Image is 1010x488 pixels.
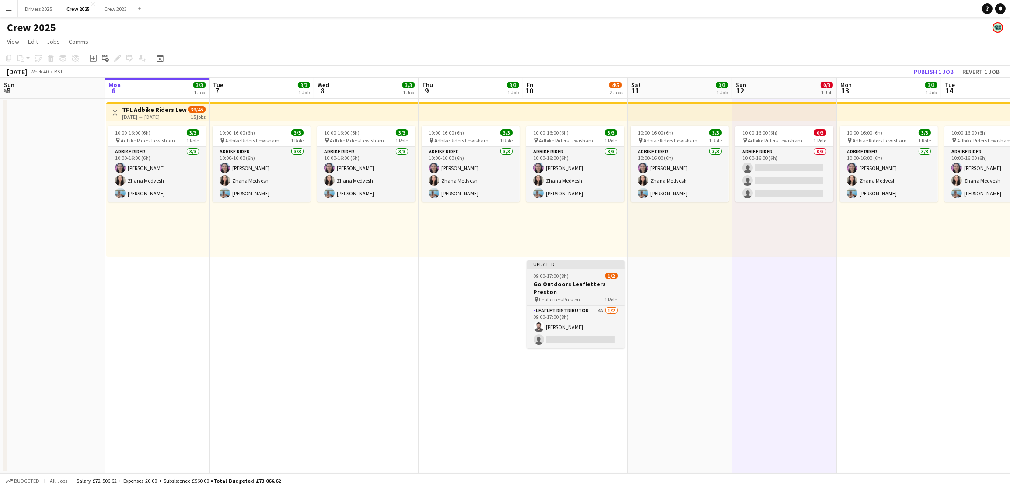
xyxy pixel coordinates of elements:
[610,89,623,96] div: 2 Jobs
[65,36,92,47] a: Comms
[605,296,618,303] span: 1 Role
[396,129,408,136] span: 3/3
[330,137,384,144] span: Adbike Riders Lewisham
[631,147,729,202] app-card-role: Adbike Rider3/310:00-16:00 (6h)[PERSON_NAME]Zhana Medvesh[PERSON_NAME]
[122,106,187,114] h3: TFL Adbike Riders Lewisham
[434,137,489,144] span: Adbike Riders Lewisham
[926,89,937,96] div: 1 Job
[421,86,433,96] span: 9
[631,126,729,202] app-job-card: 10:00-16:00 (6h)3/3 Adbike Riders Lewisham1 RoleAdbike Rider3/310:00-16:00 (6h)[PERSON_NAME]Zhana...
[429,129,464,136] span: 10:00-16:00 (6h)
[4,476,41,486] button: Budgeted
[422,126,520,202] app-job-card: 10:00-16:00 (6h)3/3 Adbike Riders Lewisham1 RoleAdbike Rider3/310:00-16:00 (6h)[PERSON_NAME]Zhana...
[422,81,433,89] span: Thu
[609,82,622,88] span: 4/5
[507,89,519,96] div: 1 Job
[643,137,698,144] span: Adbike Riders Lewisham
[7,67,27,76] div: [DATE]
[945,81,955,89] span: Tue
[840,147,938,202] app-card-role: Adbike Rider3/310:00-16:00 (6h)[PERSON_NAME]Zhana Medvesh[PERSON_NAME]
[77,478,281,484] div: Salary £72 506.62 + Expenses £0.00 + Subsistence £560.00 =
[107,86,121,96] span: 6
[213,478,281,484] span: Total Budgeted £73 066.62
[709,137,722,144] span: 1 Role
[910,66,957,77] button: Publish 1 job
[533,129,569,136] span: 10:00-16:00 (6h)
[716,82,728,88] span: 3/3
[194,89,205,96] div: 1 Job
[298,82,310,88] span: 3/3
[422,147,520,202] app-card-role: Adbike Rider3/310:00-16:00 (6h)[PERSON_NAME]Zhana Medvesh[PERSON_NAME]
[709,129,722,136] span: 3/3
[7,38,19,45] span: View
[317,126,415,202] app-job-card: 10:00-16:00 (6h)3/3 Adbike Riders Lewisham1 RoleAdbike Rider3/310:00-16:00 (6h)[PERSON_NAME]Zhana...
[500,137,513,144] span: 1 Role
[539,137,593,144] span: Adbike Riders Lewisham
[814,129,826,136] span: 0/3
[316,86,329,96] span: 8
[527,81,534,89] span: Fri
[317,147,415,202] app-card-role: Adbike Rider3/310:00-16:00 (6h)[PERSON_NAME]Zhana Medvesh[PERSON_NAME]
[507,82,519,88] span: 3/3
[187,129,199,136] span: 3/3
[821,82,833,88] span: 0/3
[225,137,280,144] span: Adbike Riders Lewisham
[220,129,255,136] span: 10:00-16:00 (6h)
[324,129,360,136] span: 10:00-16:00 (6h)
[122,114,187,120] div: [DATE] → [DATE]
[527,260,625,267] div: Updated
[500,129,513,136] span: 3/3
[212,86,223,96] span: 7
[14,478,39,484] span: Budgeted
[18,0,59,17] button: Drivers 2025
[527,280,625,296] h3: Go Outdoors Leafletters Preston
[527,260,625,348] app-job-card: Updated09:00-17:00 (8h)1/2Go Outdoors Leafletters Preston Leafletters Preston1 RoleLeaflet Distri...
[526,147,624,202] app-card-role: Adbike Rider3/310:00-16:00 (6h)[PERSON_NAME]Zhana Medvesh[PERSON_NAME]
[43,36,63,47] a: Jobs
[108,147,206,202] app-card-role: Adbike Rider3/310:00-16:00 (6h)[PERSON_NAME]Zhana Medvesh[PERSON_NAME]
[993,22,1003,33] app-user-avatar: Claire Stewart
[735,126,833,202] app-job-card: 10:00-16:00 (6h)0/3 Adbike Riders Lewisham1 RoleAdbike Rider0/310:00-16:00 (6h)
[115,129,150,136] span: 10:00-16:00 (6h)
[605,129,617,136] span: 3/3
[814,137,826,144] span: 1 Role
[3,36,23,47] a: View
[630,86,641,96] span: 11
[736,81,746,89] span: Sun
[108,126,206,202] app-job-card: 10:00-16:00 (6h)3/3 Adbike Riders Lewisham1 RoleAdbike Rider3/310:00-16:00 (6h)[PERSON_NAME]Zhana...
[840,126,938,202] div: 10:00-16:00 (6h)3/3 Adbike Riders Lewisham1 RoleAdbike Rider3/310:00-16:00 (6h)[PERSON_NAME]Zhana...
[853,137,907,144] span: Adbike Riders Lewisham
[291,137,304,144] span: 1 Role
[925,82,937,88] span: 3/3
[638,129,673,136] span: 10:00-16:00 (6h)
[526,126,624,202] app-job-card: 10:00-16:00 (6h)3/3 Adbike Riders Lewisham1 RoleAdbike Rider3/310:00-16:00 (6h)[PERSON_NAME]Zhana...
[193,82,206,88] span: 3/3
[748,137,802,144] span: Adbike Riders Lewisham
[24,36,42,47] a: Edit
[742,129,778,136] span: 10:00-16:00 (6h)
[944,86,955,96] span: 14
[191,113,206,120] div: 15 jobs
[7,21,56,34] h1: Crew 2025
[213,81,223,89] span: Tue
[539,296,580,303] span: Leafletters Preston
[402,82,415,88] span: 3/3
[951,129,987,136] span: 10:00-16:00 (6h)
[69,38,88,45] span: Comms
[97,0,134,17] button: Crew 2023
[213,147,311,202] app-card-role: Adbike Rider3/310:00-16:00 (6h)[PERSON_NAME]Zhana Medvesh[PERSON_NAME]
[213,126,311,202] app-job-card: 10:00-16:00 (6h)3/3 Adbike Riders Lewisham1 RoleAdbike Rider3/310:00-16:00 (6h)[PERSON_NAME]Zhana...
[821,89,832,96] div: 1 Job
[840,81,852,89] span: Mon
[735,147,833,202] app-card-role: Adbike Rider0/310:00-16:00 (6h)
[28,38,38,45] span: Edit
[47,38,60,45] span: Jobs
[919,129,931,136] span: 3/3
[918,137,931,144] span: 1 Role
[534,273,569,279] span: 09:00-17:00 (8h)
[525,86,534,96] span: 10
